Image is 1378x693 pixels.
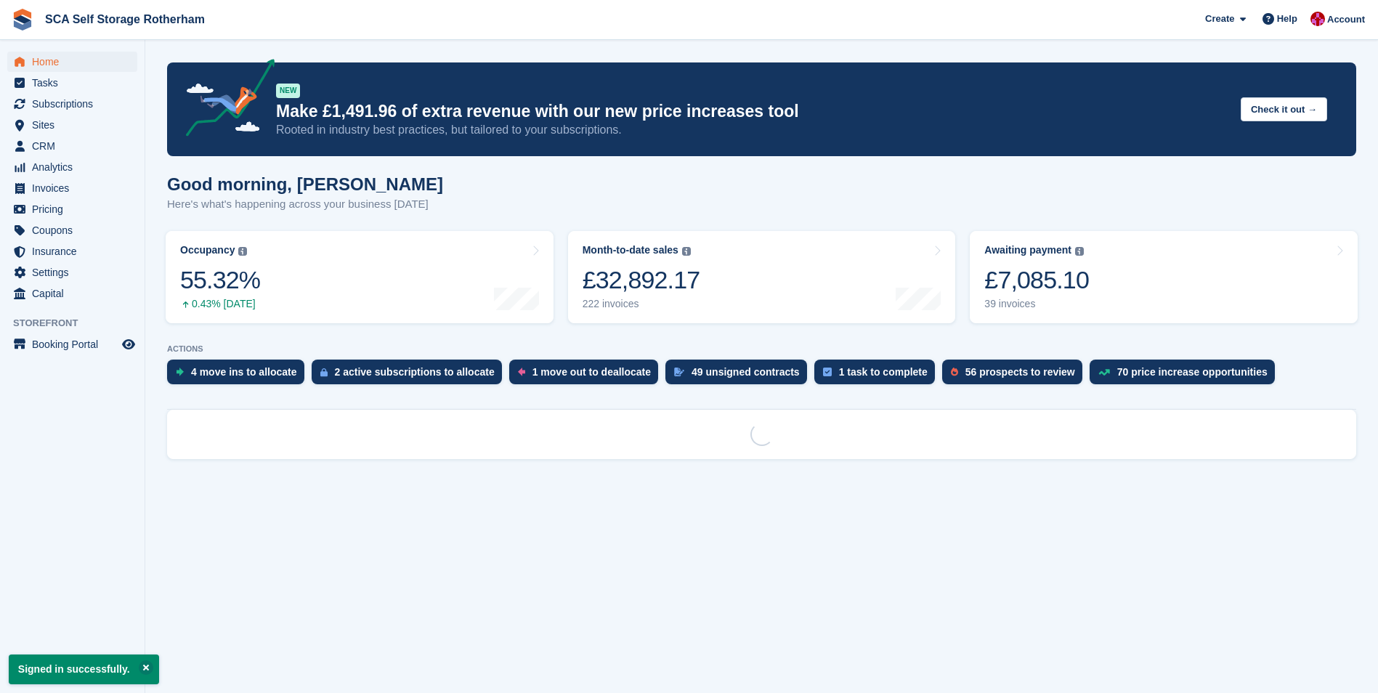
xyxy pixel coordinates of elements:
div: 2 active subscriptions to allocate [335,366,495,378]
a: 2 active subscriptions to allocate [312,360,509,392]
p: Here's what's happening across your business [DATE] [167,196,443,213]
a: menu [7,115,137,135]
img: Thomas Webb [1310,12,1325,26]
a: 49 unsigned contracts [665,360,814,392]
a: menu [7,283,137,304]
img: move_outs_to_deallocate_icon-f764333ba52eb49d3ac5e1228854f67142a1ed5810a6f6cc68b1a99e826820c5.svg [518,368,525,376]
a: SCA Self Storage Rotherham [39,7,211,31]
span: Tasks [32,73,119,93]
span: Sites [32,115,119,135]
div: 56 prospects to review [965,366,1075,378]
img: prospect-51fa495bee0391a8d652442698ab0144808aea92771e9ea1ae160a38d050c398.svg [951,368,958,376]
p: Signed in successfully. [9,654,159,684]
img: price_increase_opportunities-93ffe204e8149a01c8c9dc8f82e8f89637d9d84a8eef4429ea346261dce0b2c0.svg [1098,369,1110,376]
div: 222 invoices [583,298,700,310]
a: menu [7,136,137,156]
span: Capital [32,283,119,304]
div: Month-to-date sales [583,244,678,256]
a: menu [7,241,137,262]
button: Check it out → [1241,97,1327,121]
a: menu [7,178,137,198]
img: icon-info-grey-7440780725fd019a000dd9b08b2336e03edf1995a4989e88bcd33f0948082b44.svg [1075,247,1084,256]
a: 56 prospects to review [942,360,1090,392]
span: Booking Portal [32,334,119,354]
span: Pricing [32,199,119,219]
div: Occupancy [180,244,235,256]
div: Awaiting payment [984,244,1071,256]
img: active_subscription_to_allocate_icon-d502201f5373d7db506a760aba3b589e785aa758c864c3986d89f69b8ff3... [320,368,328,377]
img: price-adjustments-announcement-icon-8257ccfd72463d97f412b2fc003d46551f7dbcb40ab6d574587a9cd5c0d94... [174,59,275,142]
a: Occupancy 55.32% 0.43% [DATE] [166,231,554,323]
a: menu [7,157,137,177]
div: NEW [276,84,300,98]
p: ACTIONS [167,344,1356,354]
a: menu [7,334,137,354]
span: Coupons [32,220,119,240]
div: £7,085.10 [984,265,1089,295]
img: icon-info-grey-7440780725fd019a000dd9b08b2336e03edf1995a4989e88bcd33f0948082b44.svg [238,247,247,256]
div: 55.32% [180,265,260,295]
div: 70 price increase opportunities [1117,366,1268,378]
p: Rooted in industry best practices, but tailored to your subscriptions. [276,122,1229,138]
a: Awaiting payment £7,085.10 39 invoices [970,231,1358,323]
span: Settings [32,262,119,283]
div: 4 move ins to allocate [191,366,297,378]
span: Create [1205,12,1234,26]
span: Insurance [32,241,119,262]
a: menu [7,199,137,219]
a: menu [7,73,137,93]
a: 1 move out to deallocate [509,360,665,392]
a: 1 task to complete [814,360,942,392]
div: 1 move out to deallocate [532,366,651,378]
p: Make £1,491.96 of extra revenue with our new price increases tool [276,101,1229,122]
span: CRM [32,136,119,156]
img: task-75834270c22a3079a89374b754ae025e5fb1db73e45f91037f5363f120a921f8.svg [823,368,832,376]
a: menu [7,262,137,283]
span: Storefront [13,316,145,331]
a: 4 move ins to allocate [167,360,312,392]
img: move_ins_to_allocate_icon-fdf77a2bb77ea45bf5b3d319d69a93e2d87916cf1d5bf7949dd705db3b84f3ca.svg [176,368,184,376]
span: Analytics [32,157,119,177]
span: Subscriptions [32,94,119,114]
a: Preview store [120,336,137,353]
div: 39 invoices [984,298,1089,310]
a: Month-to-date sales £32,892.17 222 invoices [568,231,956,323]
a: menu [7,94,137,114]
span: Home [32,52,119,72]
a: menu [7,52,137,72]
span: Account [1327,12,1365,27]
div: 49 unsigned contracts [692,366,800,378]
div: £32,892.17 [583,265,700,295]
div: 1 task to complete [839,366,928,378]
img: stora-icon-8386f47178a22dfd0bd8f6a31ec36ba5ce8667c1dd55bd0f319d3a0aa187defe.svg [12,9,33,31]
a: 70 price increase opportunities [1090,360,1282,392]
img: icon-info-grey-7440780725fd019a000dd9b08b2336e03edf1995a4989e88bcd33f0948082b44.svg [682,247,691,256]
span: Help [1277,12,1297,26]
img: contract_signature_icon-13c848040528278c33f63329250d36e43548de30e8caae1d1a13099fd9432cc5.svg [674,368,684,376]
a: menu [7,220,137,240]
h1: Good morning, [PERSON_NAME] [167,174,443,194]
span: Invoices [32,178,119,198]
div: 0.43% [DATE] [180,298,260,310]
